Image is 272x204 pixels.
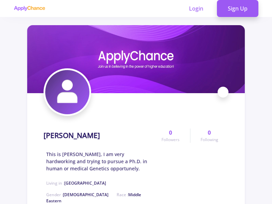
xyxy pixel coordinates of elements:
span: Gender : [46,192,108,198]
span: Race : [46,192,141,204]
img: Mahdieh Balavaravatar [45,70,89,114]
img: applychance logo text only [14,6,45,11]
h1: [PERSON_NAME] [44,131,100,140]
a: 0Followers [151,129,190,143]
span: Followers [161,137,180,143]
span: [GEOGRAPHIC_DATA] [64,180,106,186]
span: Middle Eastern [46,192,141,204]
span: This is [PERSON_NAME], I am very hardworking and trying to pursue a Ph.D. in human or medical Gen... [46,151,151,172]
span: [DEMOGRAPHIC_DATA] [63,192,108,198]
img: Mahdieh Balavarcover image [27,25,245,93]
span: 0 [169,129,172,137]
span: Following [201,137,218,143]
span: 0 [208,129,211,137]
a: 0Following [190,129,228,143]
span: Living in : [46,180,106,186]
